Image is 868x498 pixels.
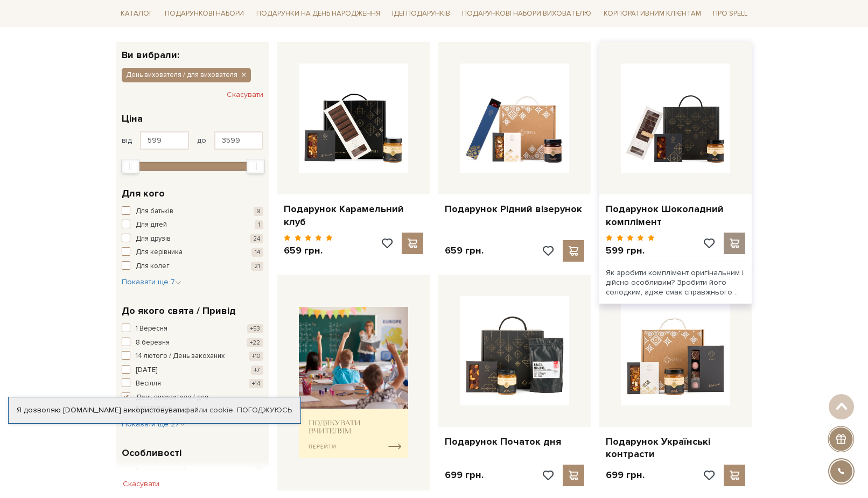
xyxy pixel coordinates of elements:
div: Max [247,159,265,174]
a: Подарунки на День народження [252,5,384,22]
span: 14 [251,248,263,257]
button: Для колег 21 [122,261,263,272]
div: Як зробити комплімент оригінальним і дійсно особливим? Зробити його солодким, адже смак справжньо... [599,262,752,304]
a: Ідеї подарунків [388,5,454,22]
span: 1 [255,466,263,475]
a: Погоджуюсь [237,405,292,415]
button: Весілля +14 [122,378,263,389]
a: Подарунок Початок дня [445,436,584,448]
span: Весілля [136,378,161,389]
span: 21 [251,262,263,271]
span: День вихователя / для вихователя [136,392,234,413]
span: Для кого [122,186,165,201]
span: +14 [249,379,263,388]
span: +7 [251,366,263,375]
a: Подарунок Українські контрасти [606,436,745,461]
div: Ви вибрали: [116,42,269,60]
a: Каталог [116,5,157,22]
span: 14 лютого / День закоханих [136,351,225,362]
a: Подарунок Шоколадний комплімент [606,203,745,228]
span: Для колег [136,261,170,272]
span: до [197,136,206,145]
button: Скасувати [116,475,166,493]
a: Подарункові набори [160,5,248,22]
button: Для друзів 24 [122,234,263,244]
button: 8 березня +22 [122,338,263,348]
a: файли cookie [184,405,233,415]
span: 1 Вересня [136,324,167,334]
a: Корпоративним клієнтам [599,4,705,23]
button: 14 лютого / День закоханих +10 [122,351,263,362]
button: Для керівника 14 [122,247,263,258]
span: 8 березня [136,338,170,348]
p: 659 грн. [284,244,333,257]
span: День вихователя / для вихователя [126,70,237,80]
img: banner [299,307,408,458]
span: Показати ще 27 [122,419,186,429]
span: +10 [249,352,263,361]
span: Гастрономічний [136,466,186,476]
button: Скасувати [227,86,263,103]
input: Ціна [214,131,263,150]
span: Для дітей [136,220,167,230]
button: Для дітей 1 [122,220,263,230]
button: Показати ще 27 [122,419,186,430]
button: Гастрономічний 1 [122,466,263,476]
div: Я дозволяю [DOMAIN_NAME] використовувати [9,405,300,415]
span: Для керівника [136,247,183,258]
span: Особливості [122,446,181,460]
a: Подарунок Рідний візерунок [445,203,584,215]
span: +53 [247,324,263,333]
span: Показати ще 7 [122,277,181,286]
span: 9 [254,207,263,216]
span: +22 [247,338,263,347]
button: День вихователя / для вихователя [122,68,251,82]
button: Показати ще 7 [122,277,181,287]
span: 24 [250,234,263,243]
a: Подарункові набори вихователю [458,4,596,23]
button: День вихователя / для вихователя [122,392,263,413]
span: Ціна [122,111,143,126]
span: До якого свята / Привід [122,304,236,318]
p: 659 грн. [445,244,484,257]
input: Ціна [140,131,189,150]
p: 599 грн. [606,244,655,257]
button: [DATE] +7 [122,365,263,376]
button: Для батьків 9 [122,206,263,217]
span: Для друзів [136,234,171,244]
p: 699 грн. [445,469,484,481]
a: Подарунок Карамельний клуб [284,203,423,228]
span: від [122,136,132,145]
span: Для батьків [136,206,173,217]
span: 1 [255,220,263,229]
span: [DATE] [136,365,157,376]
a: Про Spell [709,5,752,22]
p: 699 грн. [606,469,645,481]
div: Min [121,159,139,174]
button: 1 Вересня +53 [122,324,263,334]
